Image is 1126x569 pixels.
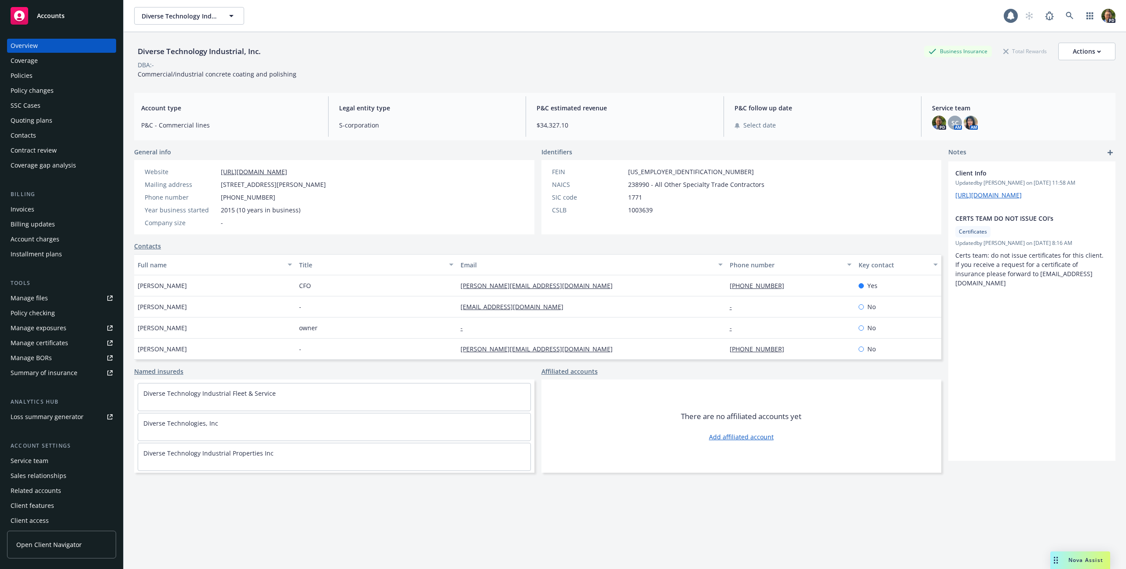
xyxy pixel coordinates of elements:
[7,514,116,528] a: Client access
[11,484,61,498] div: Related accounts
[1101,9,1115,23] img: photo
[932,116,946,130] img: photo
[1050,551,1061,569] div: Drag to move
[867,281,877,290] span: Yes
[730,345,791,353] a: [PHONE_NUMBER]
[11,217,55,231] div: Billing updates
[730,281,791,290] a: [PHONE_NUMBER]
[11,143,57,157] div: Contract review
[7,39,116,53] a: Overview
[948,207,1115,295] div: CERTS TEAM DO NOT ISSUE COI'sCertificatesUpdatedby [PERSON_NAME] on [DATE] 8:16 AMCerts team: do ...
[1058,43,1115,60] button: Actions
[143,389,276,398] a: Diverse Technology Industrial Fleet & Service
[134,147,171,157] span: General info
[141,120,318,130] span: P&C - Commercial lines
[11,336,68,350] div: Manage certificates
[221,218,223,227] span: -
[11,410,84,424] div: Loss summary generator
[541,367,598,376] a: Affiliated accounts
[730,303,739,311] a: -
[932,103,1108,113] span: Service team
[11,321,66,335] div: Manage exposures
[221,205,300,215] span: 2015 (10 years in business)
[134,7,244,25] button: Diverse Technology Industrial, Inc.
[7,54,116,68] a: Coverage
[628,167,754,176] span: [US_EMPLOYER_IDENTIFICATION_NUMBER]
[7,441,116,450] div: Account settings
[7,366,116,380] a: Summary of insurance
[138,281,187,290] span: [PERSON_NAME]
[628,180,764,189] span: 238990 - All Other Specialty Trade Contractors
[552,180,625,189] div: NAICS
[552,167,625,176] div: FEIN
[867,344,876,354] span: No
[730,260,842,270] div: Phone number
[7,469,116,483] a: Sales relationships
[1061,7,1078,25] a: Search
[955,179,1108,187] span: Updated by [PERSON_NAME] on [DATE] 11:58 AM
[11,499,54,513] div: Client features
[628,193,642,202] span: 1771
[924,46,992,57] div: Business Insurance
[7,410,116,424] a: Loss summary generator
[457,254,726,275] button: Email
[138,70,296,78] span: Commercial/industrial concrete coating and polishing
[7,84,116,98] a: Policy changes
[7,4,116,28] a: Accounts
[537,103,713,113] span: P&C estimated revenue
[138,60,154,69] div: DBA: -
[7,202,116,216] a: Invoices
[7,128,116,142] a: Contacts
[867,302,876,311] span: No
[145,167,217,176] div: Website
[7,279,116,288] div: Tools
[138,260,282,270] div: Full name
[145,205,217,215] div: Year business started
[299,344,301,354] span: -
[339,103,515,113] span: Legal entity type
[859,260,928,270] div: Key contact
[7,143,116,157] a: Contract review
[1068,556,1103,564] span: Nova Assist
[143,449,274,457] a: Diverse Technology Industrial Properties Inc
[16,540,82,549] span: Open Client Navigator
[955,191,1022,199] a: [URL][DOMAIN_NAME]
[461,260,713,270] div: Email
[1041,7,1058,25] a: Report a Bug
[11,69,33,83] div: Policies
[11,39,38,53] div: Overview
[7,321,116,335] a: Manage exposures
[955,239,1108,247] span: Updated by [PERSON_NAME] on [DATE] 8:16 AM
[142,11,218,21] span: Diverse Technology Industrial, Inc.
[1081,7,1099,25] a: Switch app
[461,281,620,290] a: [PERSON_NAME][EMAIL_ADDRESS][DOMAIN_NAME]
[959,228,987,236] span: Certificates
[11,84,54,98] div: Policy changes
[299,323,318,332] span: owner
[955,251,1105,287] span: Certs team: do not issue certificates for this client. If you receive a request for a certificate...
[7,351,116,365] a: Manage BORs
[296,254,457,275] button: Title
[730,324,739,332] a: -
[955,214,1086,223] span: CERTS TEAM DO NOT ISSUE COI's
[145,193,217,202] div: Phone number
[11,454,48,468] div: Service team
[7,306,116,320] a: Policy checking
[221,168,287,176] a: [URL][DOMAIN_NAME]
[134,46,264,57] div: Diverse Technology Industrial, Inc.
[628,205,653,215] span: 1003639
[7,336,116,350] a: Manage certificates
[11,202,34,216] div: Invoices
[11,54,38,68] div: Coverage
[951,118,959,128] span: SC
[552,193,625,202] div: SIC code
[855,254,941,275] button: Key contact
[299,260,444,270] div: Title
[138,302,187,311] span: [PERSON_NAME]
[552,205,625,215] div: CSLB
[134,241,161,251] a: Contacts
[143,419,218,427] a: Diverse Technologies, Inc
[726,254,855,275] button: Phone number
[299,302,301,311] span: -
